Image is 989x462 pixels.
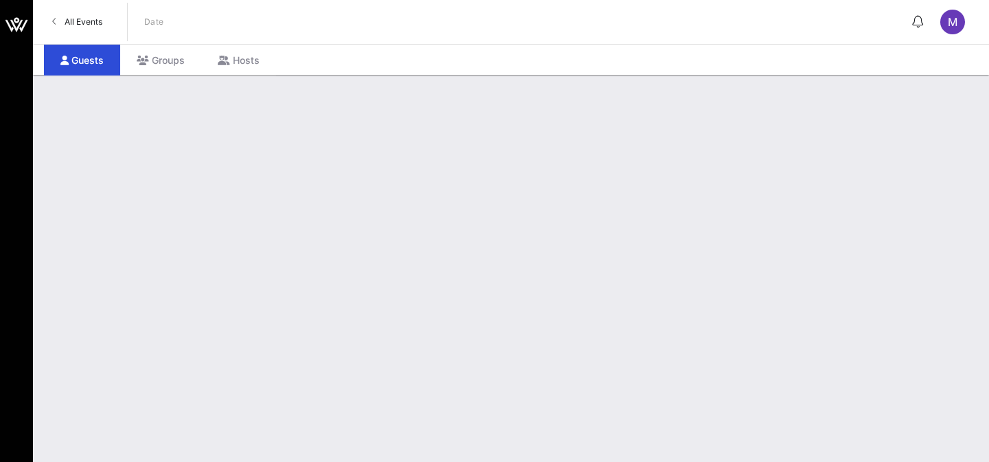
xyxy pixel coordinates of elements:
[120,45,201,76] div: Groups
[940,10,965,34] div: m
[948,15,957,29] span: m
[65,16,102,27] span: All Events
[201,45,276,76] div: Hosts
[44,45,120,76] div: Guests
[144,15,164,29] p: Date
[44,11,111,33] a: All Events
